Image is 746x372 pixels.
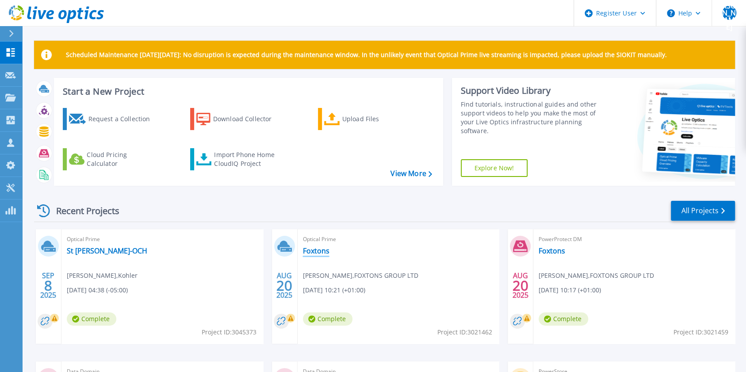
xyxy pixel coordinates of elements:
span: Optical Prime [303,234,494,244]
a: View More [390,169,432,178]
a: Request a Collection [63,108,161,130]
div: Support Video Library [461,85,604,96]
a: Download Collector [190,108,289,130]
span: [DATE] 10:21 (+01:00) [303,285,365,295]
span: [DATE] 04:38 (-05:00) [67,285,128,295]
span: 8 [44,282,52,289]
div: Upload Files [342,110,413,128]
a: St [PERSON_NAME]-OCH [67,246,147,255]
div: AUG 2025 [276,269,293,302]
div: Request a Collection [88,110,159,128]
a: Cloud Pricing Calculator [63,148,161,170]
a: Upload Files [318,108,417,130]
div: Cloud Pricing Calculator [87,150,157,168]
div: Recent Projects [34,200,131,222]
span: [PERSON_NAME] , FOXTONS GROUP LTD [303,271,418,280]
span: [DATE] 10:17 (+01:00) [539,285,601,295]
span: [PERSON_NAME] , Kohler [67,271,138,280]
a: Foxtons [303,246,329,255]
span: PowerProtect DM [539,234,730,244]
a: Explore Now! [461,159,528,177]
span: Optical Prime [67,234,258,244]
span: 20 [513,282,528,289]
div: Download Collector [213,110,284,128]
div: Import Phone Home CloudIQ Project [214,150,283,168]
span: Complete [303,312,352,326]
a: Foxtons [539,246,565,255]
div: Find tutorials, instructional guides and other support videos to help you make the most of your L... [461,100,604,135]
div: AUG 2025 [512,269,529,302]
div: SEP 2025 [40,269,57,302]
span: Complete [539,312,588,326]
span: Project ID: 3021462 [437,327,492,337]
span: 20 [276,282,292,289]
p: Scheduled Maintenance [DATE][DATE]: No disruption is expected during the maintenance window. In t... [66,51,667,58]
span: Project ID: 3021459 [673,327,728,337]
a: All Projects [671,201,735,221]
h3: Start a New Project [63,87,432,96]
span: Project ID: 3045373 [202,327,256,337]
span: Complete [67,312,116,326]
span: [PERSON_NAME] , FOXTONS GROUP LTD [539,271,654,280]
